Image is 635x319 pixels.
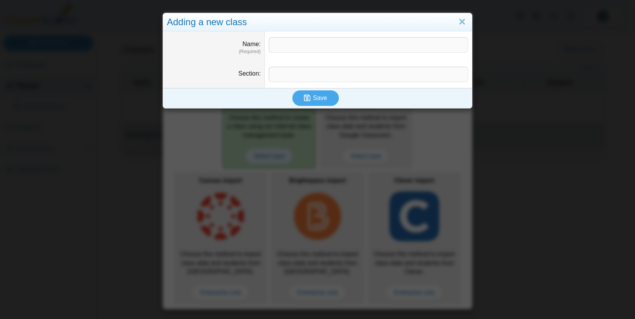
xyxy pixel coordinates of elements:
div: Adding a new class [163,13,472,31]
dfn: (Required) [167,48,261,55]
span: Save [313,95,327,101]
button: Save [292,90,339,106]
a: Close [456,16,468,29]
label: Name [242,41,261,47]
label: Section [239,70,261,77]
